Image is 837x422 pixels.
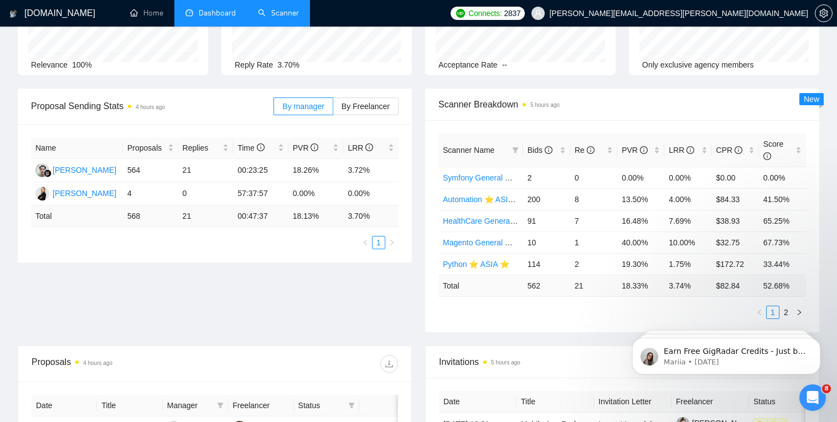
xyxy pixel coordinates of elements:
[712,210,759,231] td: $38.93
[669,146,694,155] span: LRR
[233,182,288,205] td: 57:37:57
[749,391,826,413] th: Status
[756,309,763,316] span: left
[793,306,806,319] li: Next Page
[763,152,771,160] span: info-circle
[277,60,299,69] span: 3.70%
[343,205,399,227] td: 3.70 %
[570,253,617,275] td: 2
[716,146,742,155] span: CPR
[343,159,399,182] td: 3.72%
[53,187,116,199] div: [PERSON_NAME]
[504,7,520,19] span: 2837
[502,60,507,69] span: --
[443,260,509,269] a: Python ⭐️ ASIA ⭐️
[389,239,395,246] span: right
[759,231,806,253] td: 67.73%
[671,391,749,413] th: Freelancer
[31,60,68,69] span: Relevance
[438,60,498,69] span: Acceptance Rate
[759,210,806,231] td: 65.25%
[523,188,570,210] td: 200
[815,9,833,18] a: setting
[35,187,49,200] img: JB
[545,146,552,154] span: info-circle
[528,146,552,155] span: Bids
[712,188,759,210] td: $84.33
[570,188,617,210] td: 8
[664,210,711,231] td: 7.69%
[491,359,520,366] time: 5 hours ago
[167,399,213,411] span: Manager
[468,7,502,19] span: Connects:
[35,163,49,177] img: MS
[815,4,833,22] button: setting
[298,399,344,411] span: Status
[530,102,560,108] time: 5 hours ago
[443,173,545,182] a: Symfony General ⭐️ ASIA ⭐️
[443,195,524,204] a: Automation ⭐️ ASIA ⭐️
[97,395,162,416] th: Title
[282,102,324,111] span: By manager
[343,182,399,205] td: 0.00%
[779,306,793,319] li: 2
[640,146,648,154] span: info-circle
[183,142,221,154] span: Replies
[199,8,236,18] span: Dashboard
[664,167,711,188] td: 0.00%
[83,360,112,366] time: 4 hours ago
[759,167,806,188] td: 0.00%
[438,275,523,296] td: Total
[385,236,399,249] button: right
[622,146,648,155] span: PVR
[617,253,664,275] td: 19.30%
[753,306,766,319] li: Previous Page
[359,236,372,249] button: left
[348,402,355,409] span: filter
[348,143,373,152] span: LRR
[712,275,759,296] td: $ 82.84
[575,146,595,155] span: Re
[793,306,806,319] button: right
[215,397,226,414] span: filter
[822,384,831,393] span: 8
[523,167,570,188] td: 2
[523,275,570,296] td: 562
[443,217,616,225] a: HealthCare General [PERSON_NAME] ⭐️ASIA⭐️
[31,137,123,159] th: Name
[123,182,178,205] td: 4
[438,97,806,111] span: Scanner Breakdown
[123,137,178,159] th: Proposals
[178,159,234,182] td: 21
[664,275,711,296] td: 3.74 %
[766,306,779,319] li: 1
[346,397,357,414] span: filter
[664,188,711,210] td: 4.00%
[35,165,116,174] a: MS[PERSON_NAME]
[523,231,570,253] td: 10
[257,143,265,151] span: info-circle
[233,159,288,182] td: 00:23:25
[516,391,594,413] th: Title
[185,9,193,17] span: dashboard
[163,395,228,416] th: Manager
[570,275,617,296] td: 21
[178,182,234,205] td: 0
[381,359,397,368] span: download
[372,236,385,249] li: 1
[534,9,542,17] span: user
[258,8,299,18] a: searchScanner
[235,60,273,69] span: Reply Rate
[712,167,759,188] td: $0.00
[130,8,163,18] a: homeHome
[570,210,617,231] td: 7
[617,188,664,210] td: 13.50%
[127,142,166,154] span: Proposals
[288,205,344,227] td: 18.13 %
[178,137,234,159] th: Replies
[617,275,664,296] td: 18.33 %
[443,238,545,247] a: Magento General ⭐️ ASIA ⭐️
[123,159,178,182] td: 564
